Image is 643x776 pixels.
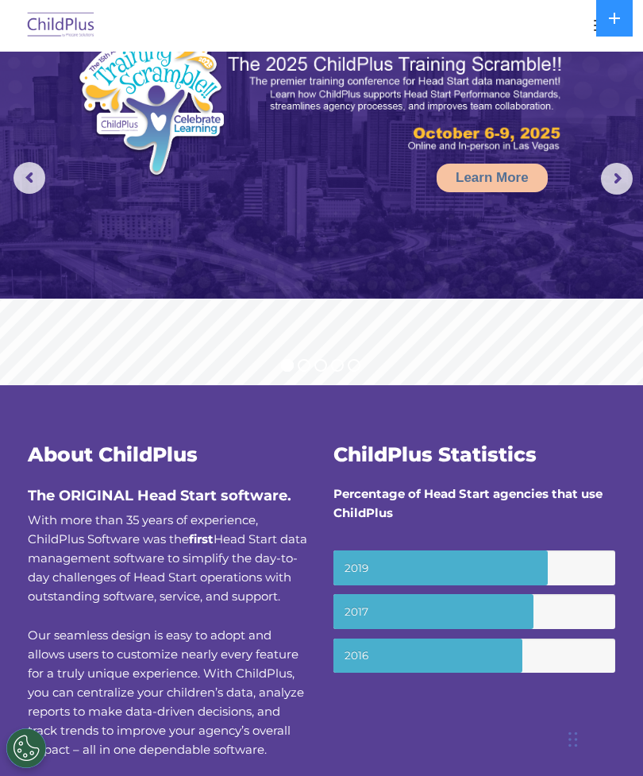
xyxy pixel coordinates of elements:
[333,486,603,520] strong: Percentage of Head Start agencies that use ChildPlus
[28,627,304,757] span: Our seamless design is easy to adopt and allows users to customize nearly every feature for a tru...
[6,728,46,768] button: Cookies Settings
[333,639,615,674] small: 2016
[333,550,615,585] small: 2019
[375,604,643,776] iframe: Chat Widget
[28,487,291,504] span: The ORIGINAL Head Start software.
[568,716,578,763] div: Drag
[437,164,548,192] a: Learn More
[333,442,537,466] span: ChildPlus Statistics
[28,512,307,604] span: With more than 35 years of experience, ChildPlus Software was the Head Start data management soft...
[333,594,615,629] small: 2017
[28,442,198,466] span: About ChildPlus
[24,7,98,44] img: ChildPlus by Procare Solutions
[189,531,214,546] b: first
